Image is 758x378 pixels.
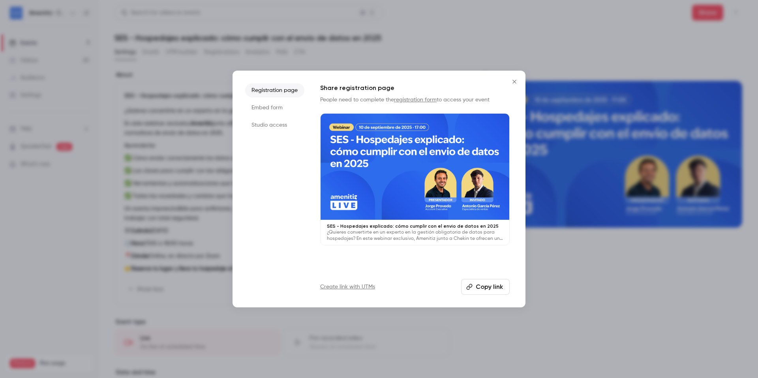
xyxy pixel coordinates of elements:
[327,223,503,229] p: SES - Hospedajes explicado: cómo cumplir con el envio de datos en 2025
[245,83,304,97] li: Registration page
[245,118,304,132] li: Studio access
[320,83,510,93] h1: Share registration page
[320,96,510,104] p: People need to complete the to access your event
[327,229,503,242] p: ¿Quieres convertirte en un experto en la gestión obligatoria de datos para hospedajes? En este we...
[245,101,304,115] li: Embed form
[461,279,510,295] button: Copy link
[394,97,437,103] a: registration form
[507,74,522,90] button: Close
[320,283,375,291] a: Create link with UTMs
[320,113,510,245] a: SES - Hospedajes explicado: cómo cumplir con el envio de datos en 2025¿Quieres convertirte en un ...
